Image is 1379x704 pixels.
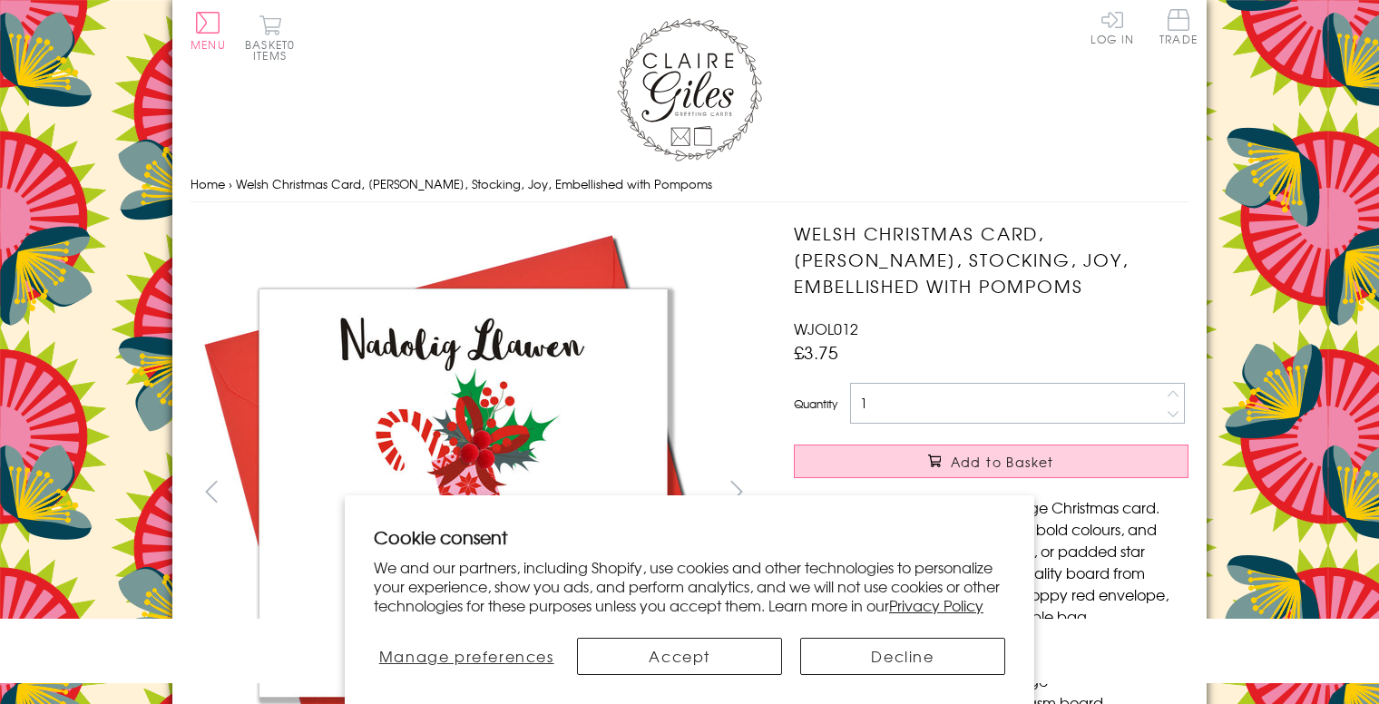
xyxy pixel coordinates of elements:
button: Decline [800,638,1005,675]
span: Add to Basket [951,453,1054,471]
span: WJOL012 [794,318,858,339]
button: Basket0 items [245,15,295,61]
label: Quantity [794,396,837,412]
span: Manage preferences [379,645,554,667]
a: Privacy Policy [889,594,983,616]
a: Log In [1090,9,1134,44]
nav: breadcrumbs [191,166,1188,203]
span: 0 items [253,36,295,64]
h1: Welsh Christmas Card, [PERSON_NAME], Stocking, Joy, Embellished with Pompoms [794,220,1188,298]
button: Accept [577,638,782,675]
p: We and our partners, including Shopify, use cookies and other technologies to personalize your ex... [374,558,1005,614]
span: Menu [191,36,226,53]
button: next [717,471,758,512]
button: prev [191,471,231,512]
button: Add to Basket [794,445,1188,478]
button: Menu [191,12,226,50]
span: Welsh Christmas Card, [PERSON_NAME], Stocking, Joy, Embellished with Pompoms [236,175,712,192]
img: Claire Giles Greetings Cards [617,18,762,161]
a: Trade [1159,9,1198,48]
h2: Cookie consent [374,524,1005,550]
span: › [229,175,232,192]
button: Manage preferences [374,638,559,675]
span: £3.75 [794,339,838,365]
a: Home [191,175,225,192]
span: Trade [1159,9,1198,44]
